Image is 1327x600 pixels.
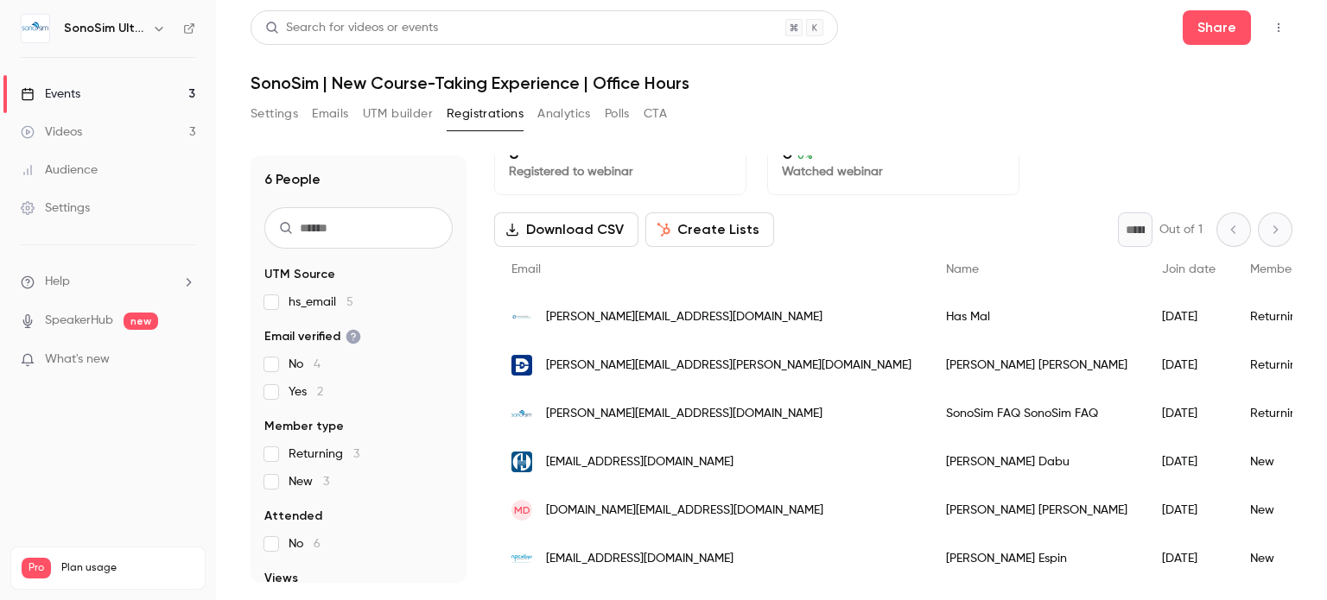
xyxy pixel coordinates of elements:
span: Join date [1162,263,1216,275]
div: [DATE] [1145,341,1233,389]
h6: SonoSim Ultrasound Training [64,20,145,37]
img: sonosim.com [511,403,532,424]
div: [DATE] [1145,534,1233,583]
iframe: Noticeable Trigger [175,352,195,368]
span: 5 [346,296,353,308]
img: SonoSim Ultrasound Training [22,15,49,42]
span: Member type [264,418,344,435]
div: Settings [21,199,90,217]
span: Member type [1250,263,1324,275]
button: Settings [251,100,298,128]
span: No [289,356,321,373]
span: Views [264,570,298,587]
span: [EMAIL_ADDRESS][DOMAIN_NAME] [546,550,733,568]
img: dallascollege.edu [511,355,532,376]
div: SonoSim FAQ SonoSim FAQ [929,389,1145,438]
span: 0 % [797,149,813,161]
div: Search for videos or events [265,19,438,37]
span: Yes [289,383,323,401]
span: 3 [353,448,359,460]
div: Has Mal [929,293,1145,341]
div: [DATE] [1145,438,1233,486]
div: [PERSON_NAME] Dabu [929,438,1145,486]
button: Create Lists [645,212,774,247]
button: Share [1183,10,1251,45]
span: No [289,535,321,553]
img: hcdpbc.org [511,452,532,472]
p: Registered to webinar [509,163,732,180]
span: [DOMAIN_NAME][EMAIL_ADDRESS][DOMAIN_NAME] [546,502,823,520]
span: new [124,313,158,330]
div: [PERSON_NAME] Espin [929,534,1145,583]
button: Download CSV [494,212,638,247]
li: help-dropdown-opener [21,273,195,291]
div: [DATE] [1145,293,1233,341]
span: UTM Source [264,266,335,283]
a: SpeakerHub [45,312,113,330]
button: UTM builder [363,100,433,128]
span: [PERSON_NAME][EMAIL_ADDRESS][DOMAIN_NAME] [546,308,822,326]
span: 2 [317,386,323,398]
span: [PERSON_NAME][EMAIL_ADDRESS][DOMAIN_NAME] [546,405,822,423]
div: [DATE] [1145,389,1233,438]
span: Attended [264,508,322,525]
span: Help [45,273,70,291]
div: Audience [21,161,98,179]
span: [PERSON_NAME][EMAIL_ADDRESS][PERSON_NAME][DOMAIN_NAME] [546,357,911,375]
span: Name [946,263,979,275]
span: 3 [323,476,329,488]
button: Emails [312,100,348,128]
span: Returning [289,445,359,463]
div: [DATE] [1145,486,1233,534]
span: Pro [22,558,51,578]
h1: 6 People [264,169,321,190]
span: Email verified [264,328,361,345]
span: Plan usage [61,561,194,575]
button: Polls [605,100,630,128]
span: hs_email [289,294,353,311]
span: Email [511,263,541,275]
img: npcollege.edu [511,548,532,569]
div: [PERSON_NAME] [PERSON_NAME] [929,486,1145,534]
div: [PERSON_NAME] [PERSON_NAME] [929,341,1145,389]
button: CTA [644,100,667,128]
span: MD [514,502,530,518]
div: Videos [21,123,82,141]
p: Watched webinar [782,163,1005,180]
button: Registrations [447,100,524,128]
span: New [289,473,329,490]
div: Events [21,85,80,103]
p: Out of 1 [1159,221,1203,238]
img: mountainsidehosp.com [511,306,532,327]
h1: SonoSim | New Course-Taking Experience | Office Hours [251,73,1292,93]
span: 4 [314,358,321,370]
button: Analytics [537,100,591,128]
span: [EMAIL_ADDRESS][DOMAIN_NAME] [546,453,733,471]
span: 6 [314,538,321,550]
span: What's new [45,351,110,369]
